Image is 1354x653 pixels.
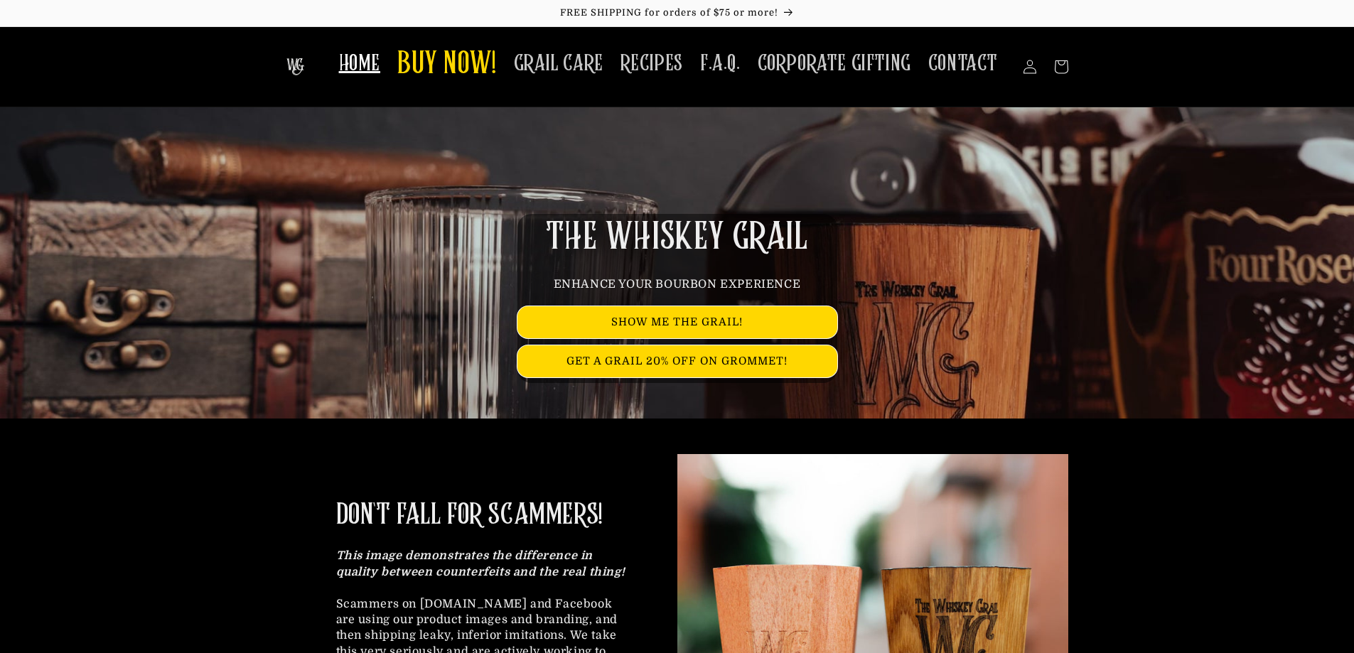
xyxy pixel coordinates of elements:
[758,50,911,77] span: CORPORATE GIFTING
[14,7,1340,19] p: FREE SHIPPING for orders of $75 or more!
[546,219,807,256] span: THE WHISKEY GRAIL
[389,37,505,93] a: BUY NOW!
[920,41,1006,86] a: CONTACT
[692,41,749,86] a: F.A.Q.
[749,41,920,86] a: CORPORATE GIFTING
[336,497,603,534] h2: DON'T FALL FOR SCAMMERS!
[612,41,692,86] a: RECIPES
[286,58,304,75] img: The Whiskey Grail
[700,50,741,77] span: F.A.Q.
[620,50,683,77] span: RECIPES
[514,50,603,77] span: GRAIL CARE
[517,345,837,377] a: GET A GRAIL 20% OFF ON GROMMET!
[517,306,837,338] a: SHOW ME THE GRAIL!
[397,45,497,85] span: BUY NOW!
[336,549,625,578] strong: This image demonstrates the difference in quality between counterfeits and the real thing!
[505,41,612,86] a: GRAIL CARE
[928,50,998,77] span: CONTACT
[339,50,380,77] span: HOME
[331,41,389,86] a: HOME
[554,278,801,291] span: ENHANCE YOUR BOURBON EXPERIENCE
